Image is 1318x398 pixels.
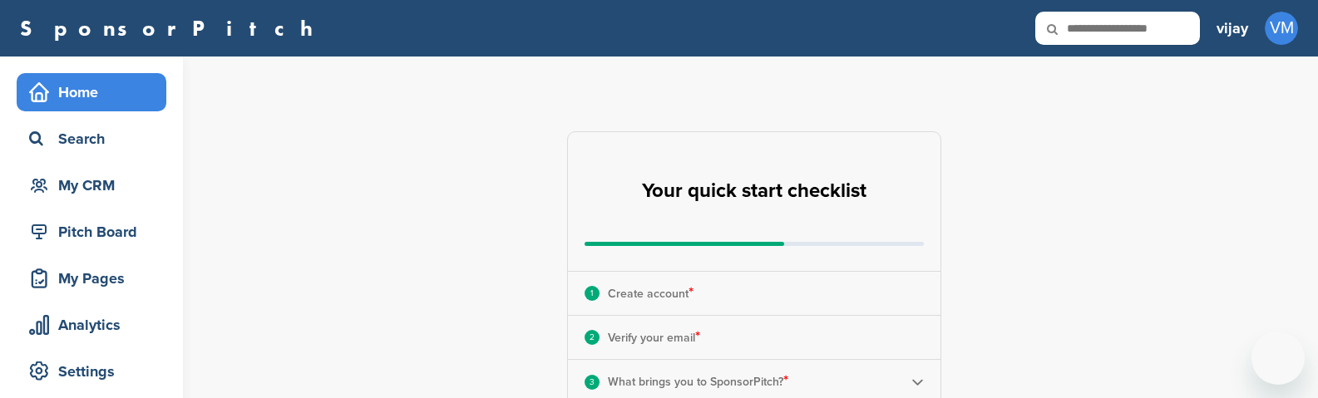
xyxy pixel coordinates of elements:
[642,173,866,209] h2: Your quick start checklist
[17,73,166,111] a: Home
[25,356,166,386] div: Settings
[17,166,166,204] a: My CRM
[608,327,700,348] p: Verify your email
[20,17,323,39] a: SponsorPitch
[1251,332,1305,385] iframe: Button to launch messaging window
[17,352,166,391] a: Settings
[17,306,166,344] a: Analytics
[1217,10,1248,47] a: vijay
[17,213,166,251] a: Pitch Board
[25,124,166,154] div: Search
[25,217,166,247] div: Pitch Board
[25,77,166,107] div: Home
[25,310,166,340] div: Analytics
[25,170,166,200] div: My CRM
[608,283,694,304] p: Create account
[1217,17,1248,40] h3: vijay
[608,371,788,392] p: What brings you to SponsorPitch?
[17,120,166,158] a: Search
[585,375,600,390] div: 3
[17,259,166,297] a: My Pages
[1265,12,1298,45] span: VM
[25,263,166,293] div: My Pages
[911,376,924,388] img: Checklist arrow 2
[585,330,600,345] div: 2
[585,286,600,301] div: 1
